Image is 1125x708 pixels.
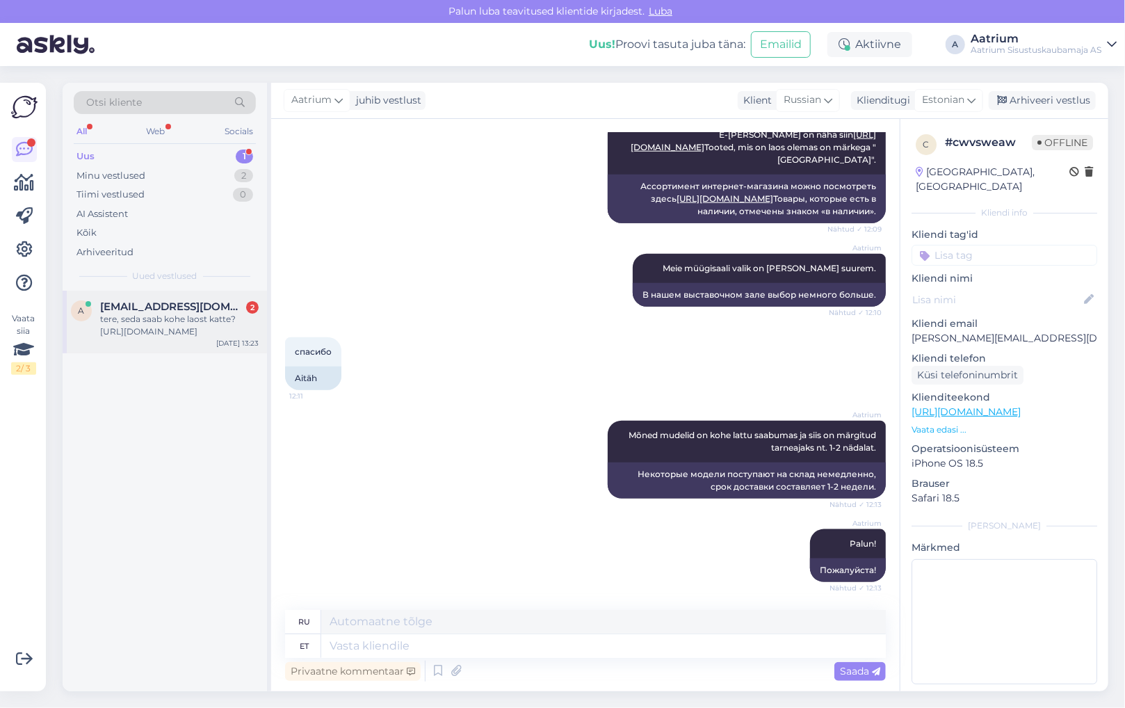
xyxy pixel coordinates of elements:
div: Uus [76,150,95,163]
div: A [946,35,965,54]
span: спасибо [295,346,332,357]
span: Nähtud ✓ 12:10 [829,307,882,318]
span: E-[PERSON_NAME] on näha siin Tooted, mis on laos olemas on märkega "[GEOGRAPHIC_DATA]". [631,129,876,165]
div: 2 [246,301,259,314]
span: Saada [840,665,880,677]
div: juhib vestlust [350,93,421,108]
span: a [79,305,85,316]
div: tere, seda saab kohe laost katte? [URL][DOMAIN_NAME] [100,313,259,338]
div: Privaatne kommentaar [285,662,421,681]
div: Klienditugi [851,93,910,108]
span: Uued vestlused [133,270,197,282]
span: Mõned mudelid on kohe lattu saabumas ja siis on märgitud tarneajaks nt. 1-2 nädalat. [629,430,878,453]
div: В нашем выставочном зале выбор немного больше. [633,283,886,307]
span: Aatrium [291,92,332,108]
p: Kliendi email [912,316,1097,331]
span: Nähtud ✓ 12:13 [829,499,882,510]
p: Safari 18.5 [912,491,1097,506]
div: Kõik [76,226,97,240]
p: Klienditeekond [912,390,1097,405]
div: Web [144,122,168,140]
span: Luba [645,5,677,17]
div: Tiimi vestlused [76,188,145,202]
img: Askly Logo [11,94,38,120]
div: et [300,634,309,658]
div: 2 / 3 [11,362,36,375]
span: Offline [1032,135,1093,150]
input: Lisa nimi [912,292,1081,307]
span: Nähtud ✓ 12:13 [829,583,882,593]
div: 0 [233,188,253,202]
p: Kliendi nimi [912,271,1097,286]
div: Aktiivne [827,32,912,57]
span: Meie müügisaali valik on [PERSON_NAME] suurem. [663,263,876,273]
div: Arhiveeri vestlus [989,91,1096,110]
span: Estonian [922,92,964,108]
input: Lisa tag [912,245,1097,266]
div: Некоторые модели поступают на склад немедленно, срок доставки составляет 1-2 недели. [608,462,886,499]
span: Aatrium [829,518,882,529]
p: [PERSON_NAME][EMAIL_ADDRESS][DOMAIN_NAME] [912,331,1097,346]
p: Kliendi telefon [912,351,1097,366]
span: Aatrium [829,410,882,420]
div: Aatrium Sisustuskaubamaja AS [971,45,1101,56]
div: Minu vestlused [76,169,145,183]
div: ru [298,610,310,634]
div: Aitäh [285,367,341,390]
div: Klient [738,93,772,108]
span: Russian [784,92,821,108]
p: Vaata edasi ... [912,424,1097,436]
div: Пожалуйста! [810,558,886,582]
div: 1 [236,150,253,163]
b: Uus! [589,38,615,51]
span: Aatrium [829,243,882,253]
p: Brauser [912,476,1097,491]
div: Kliendi info [912,207,1097,219]
span: Palun! [850,538,876,549]
div: [GEOGRAPHIC_DATA], [GEOGRAPHIC_DATA] [916,165,1069,194]
p: Märkmed [912,540,1097,555]
p: Kliendi tag'id [912,227,1097,242]
div: # cwvsweaw [945,134,1032,151]
p: iPhone OS 18.5 [912,456,1097,471]
div: Proovi tasuta juba täna: [589,36,745,53]
a: AatriumAatrium Sisustuskaubamaja AS [971,33,1117,56]
div: All [74,122,90,140]
div: Küsi telefoninumbrit [912,366,1023,385]
span: 12:11 [289,391,341,401]
span: aryu.georg1991@gmail.com [100,300,245,313]
div: Aatrium [971,33,1101,45]
span: Otsi kliente [86,95,142,110]
a: [URL][DOMAIN_NAME] [912,405,1021,418]
a: [URL][DOMAIN_NAME] [677,193,773,204]
div: Arhiveeritud [76,246,133,259]
div: 2 [234,169,253,183]
div: Socials [222,122,256,140]
div: Vaata siia [11,312,36,375]
span: c [923,139,930,150]
button: Emailid [751,31,811,58]
div: AI Assistent [76,207,128,221]
div: [PERSON_NAME] [912,520,1097,532]
p: Operatsioonisüsteem [912,442,1097,456]
div: [DATE] 13:23 [216,338,259,348]
div: Ассортимент интернет-магазина можно посмотреть здесь Товары, которые есть в наличии, отмечены зна... [608,175,886,223]
span: Nähtud ✓ 12:09 [827,224,882,234]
